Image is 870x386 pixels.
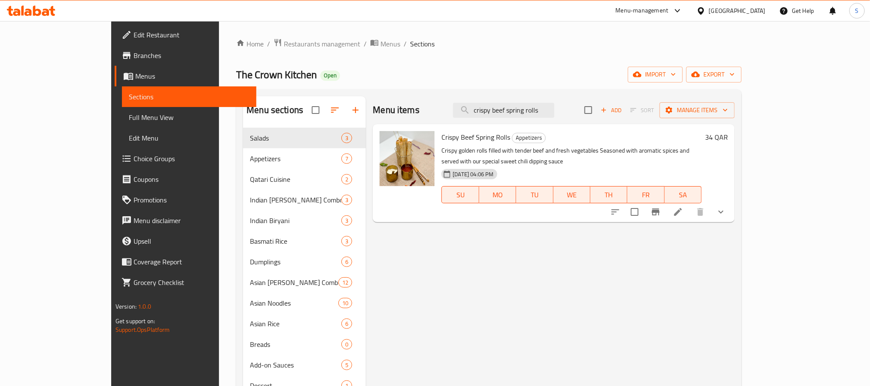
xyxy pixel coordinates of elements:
button: MO [479,186,516,203]
span: Full Menu View [129,112,249,123]
span: SA [668,189,698,201]
span: Upsell [134,236,249,246]
div: Asian Curry Combo [250,277,338,288]
a: Edit Restaurant [115,25,256,45]
span: Edit Menu [129,133,249,143]
a: Restaurants management [274,38,360,49]
div: items [338,277,352,288]
span: Appetizers [250,153,341,164]
span: Add item [597,104,625,117]
a: Menus [115,66,256,86]
div: Indian [PERSON_NAME] Combo3 [243,190,366,210]
div: Salads3 [243,128,366,148]
div: Add-on Sauces5 [243,355,366,375]
span: 7 [342,155,352,163]
span: Menus [135,71,249,81]
div: Asian Noodles10 [243,293,366,313]
button: Add section [345,100,366,120]
span: Edit Restaurant [134,30,249,40]
span: 3 [342,134,352,142]
div: Dumplings6 [243,251,366,272]
span: 3 [342,196,352,204]
span: Promotions [134,195,249,205]
a: Upsell [115,231,256,251]
li: / [364,39,367,49]
span: Indian Biryani [250,215,341,226]
div: items [341,215,352,226]
span: 1.0.0 [138,301,151,312]
button: TU [516,186,553,203]
span: Sections [129,92,249,102]
span: 3 [342,237,352,245]
button: sort-choices [605,202,626,222]
button: WE [554,186,590,203]
h2: Menu sections [246,104,303,116]
div: Appetizers [512,133,546,143]
span: SU [445,189,475,201]
span: 12 [339,279,352,287]
span: Asian Rice [250,319,341,329]
img: Crispy Beef Spring Rolls [380,131,435,186]
span: import [635,69,676,80]
span: Select section [579,101,597,119]
span: Branches [134,50,249,61]
span: Basmati Rice [250,236,341,246]
a: Coverage Report [115,251,256,272]
span: FR [631,189,661,201]
span: Manage items [666,105,728,116]
a: Grocery Checklist [115,272,256,293]
button: SU [441,186,479,203]
a: Sections [122,86,256,107]
button: Manage items [660,102,735,118]
div: Qatari Cuisine2 [243,169,366,190]
span: Coverage Report [134,257,249,267]
span: MO [483,189,513,201]
span: Asian [PERSON_NAME] Combo [250,277,338,288]
span: Menus [380,39,400,49]
h6: 34 QAR [705,131,728,143]
div: items [341,153,352,164]
span: Restaurants management [284,39,360,49]
span: [DATE] 04:06 PM [449,170,497,178]
span: export [693,69,735,80]
nav: breadcrumb [236,38,742,49]
a: Choice Groups [115,148,256,169]
span: 3 [342,217,352,225]
span: Get support on: [116,316,155,327]
span: Grocery Checklist [134,277,249,288]
div: items [341,319,352,329]
div: Add-on Sauces [250,360,341,370]
div: Breads0 [243,334,366,355]
button: export [686,67,742,83]
span: Select section first [625,104,660,117]
a: Edit menu item [673,207,683,217]
button: SA [665,186,702,203]
span: WE [557,189,587,201]
a: Edit Menu [122,128,256,148]
span: Asian Noodles [250,298,338,308]
span: Crispy Beef Spring Rolls [441,131,510,144]
div: Indian Biryani3 [243,210,366,231]
div: items [338,298,352,308]
span: Select to update [626,203,644,221]
div: items [341,257,352,267]
span: Indian [PERSON_NAME] Combo [250,195,341,205]
span: 6 [342,258,352,266]
span: Menu disclaimer [134,215,249,226]
span: Open [320,72,340,79]
span: Add [599,105,623,115]
a: Menus [370,38,400,49]
span: Sections [410,39,435,49]
div: items [341,360,352,370]
span: 10 [339,299,352,307]
span: Select all sections [307,101,325,119]
li: / [404,39,407,49]
div: Asian Rice6 [243,313,366,334]
span: 6 [342,320,352,328]
a: Full Menu View [122,107,256,128]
